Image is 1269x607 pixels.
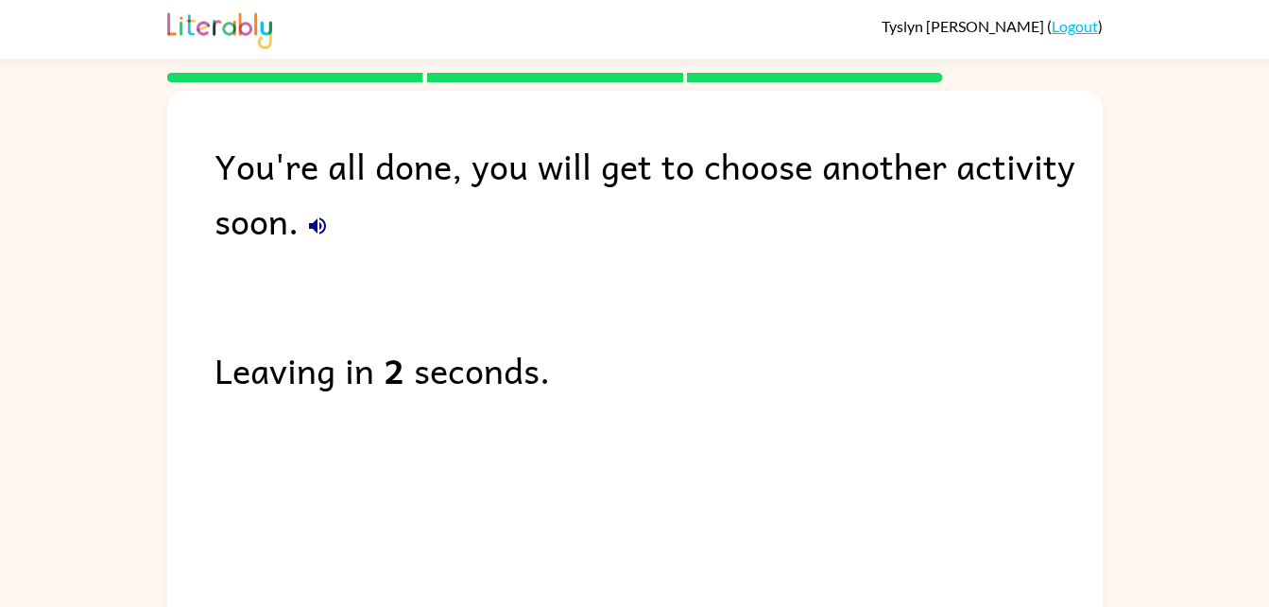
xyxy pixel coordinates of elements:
b: 2 [384,342,404,397]
div: You're all done, you will get to choose another activity soon. [214,138,1103,248]
a: Logout [1052,17,1098,35]
div: ( ) [882,17,1103,35]
div: Leaving in seconds. [214,342,1103,397]
img: Literably [167,8,272,49]
span: Tyslyn [PERSON_NAME] [882,17,1047,35]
